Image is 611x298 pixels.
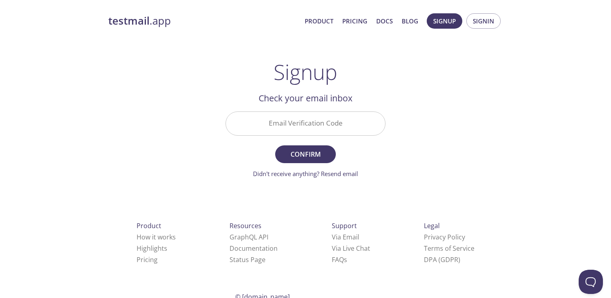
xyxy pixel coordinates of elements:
a: Highlights [137,244,167,253]
a: Status Page [230,255,265,264]
a: Pricing [137,255,158,264]
span: Signup [433,16,456,26]
a: Pricing [342,16,367,26]
a: Privacy Policy [424,233,465,241]
span: Signin [473,16,494,26]
iframe: Help Scout Beacon - Open [579,270,603,294]
a: GraphQL API [230,233,268,241]
span: Legal [424,221,440,230]
a: How it works [137,233,176,241]
a: Product [305,16,333,26]
a: Documentation [230,244,278,253]
h2: Check your email inbox [225,91,386,105]
a: FAQ [332,255,347,264]
strong: testmail [108,14,150,28]
h1: Signup [274,60,337,84]
span: s [344,255,347,264]
a: Via Live Chat [332,244,370,253]
a: DPA (GDPR) [424,255,460,264]
a: Terms of Service [424,244,474,253]
button: Signin [466,13,501,29]
a: Blog [402,16,418,26]
span: Support [332,221,357,230]
span: Confirm [284,149,327,160]
span: Resources [230,221,261,230]
span: Product [137,221,161,230]
a: Via Email [332,233,359,241]
a: Didn't receive anything? Resend email [253,170,358,178]
button: Confirm [275,145,336,163]
button: Signup [427,13,462,29]
a: Docs [376,16,393,26]
a: testmail.app [108,14,298,28]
